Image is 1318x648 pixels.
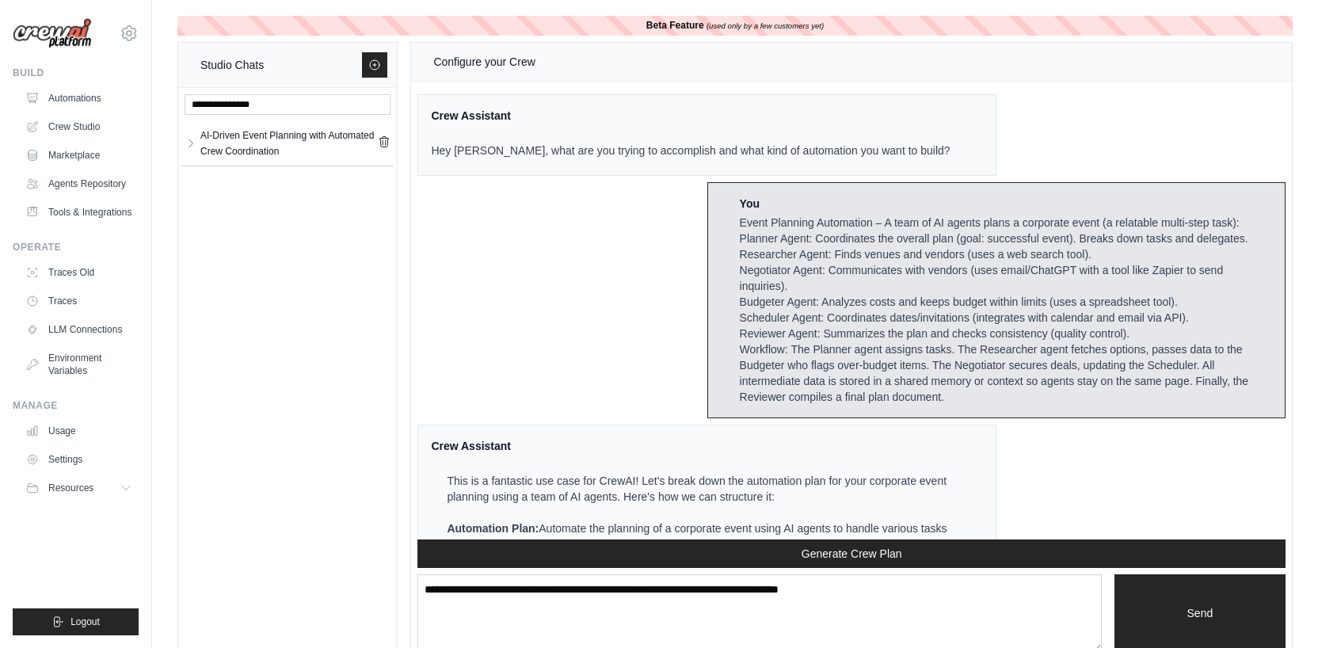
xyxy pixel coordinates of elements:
a: Usage [19,418,139,444]
button: Generate Crew Plan [417,539,1286,568]
p: This is a fantastic use case for CrewAI! Let's break down the automation plan for your corporate ... [447,473,963,505]
div: Crew Assistant [431,108,950,124]
div: Configure your Crew [433,52,535,71]
span: Resources [48,482,93,494]
a: Tools & Integrations [19,200,139,225]
div: Manage [13,399,139,412]
a: Automations [19,86,139,111]
a: Agents Repository [19,171,139,196]
a: Traces [19,288,139,314]
div: Event Planning Automation – A team of AI agents plans a corporate event (a relatable multi-step t... [740,215,1272,405]
a: Crew Studio [19,114,139,139]
div: Build [13,67,139,79]
div: Crew Assistant [431,438,963,454]
a: Marketplace [19,143,139,168]
p: Hey [PERSON_NAME], what are you trying to accomplish and what kind of automation you want to build? [431,143,950,158]
button: Logout [13,608,139,635]
i: (used only by a few customers yet) [707,21,824,30]
div: Operate [13,241,139,253]
strong: Automation Plan: [447,522,539,535]
a: AI-Driven Event Planning with Automated Crew Coordination [197,128,378,159]
b: Beta Feature [646,20,704,31]
a: Traces Old [19,260,139,285]
div: Studio Chats [200,55,264,74]
button: Resources [19,475,139,501]
div: AI-Driven Event Planning with Automated Crew Coordination [200,128,378,159]
p: Automate the planning of a corporate event using AI agents to handle various tasks from research ... [447,520,963,552]
a: Settings [19,447,139,472]
img: Logo [13,18,92,49]
a: LLM Connections [19,317,139,342]
div: You [740,196,1272,212]
span: Logout [70,616,100,628]
a: Environment Variables [19,345,139,383]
